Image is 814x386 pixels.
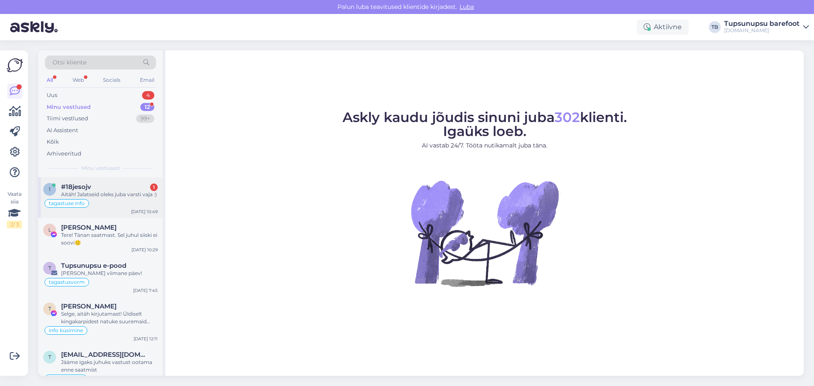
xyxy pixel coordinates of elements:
div: Email [138,75,156,86]
div: [DATE] 7:45 [133,287,158,294]
div: 2 / 3 [7,221,22,228]
span: 302 [555,109,580,125]
div: [DATE] 10:49 [131,208,158,215]
span: Tupsunupsu e-pood [61,262,126,269]
div: [DATE] 12:11 [134,336,158,342]
span: 1 [49,186,50,192]
span: tagastusvorm [49,280,85,285]
div: [DATE] 10:29 [131,247,158,253]
span: Minu vestlused [81,164,120,172]
div: Arhiveeritud [47,150,81,158]
div: 1 [150,183,158,191]
div: [DOMAIN_NAME] [724,27,800,34]
div: [PERSON_NAME] viimane päev! [61,269,158,277]
div: Kõik [47,138,59,146]
div: 12 [140,103,154,111]
span: #18jesojv [61,183,91,191]
div: 99+ [136,114,154,123]
div: Aitäh! Jalatseid oleks juba varsti vaja :) [61,191,158,198]
div: 4 [142,91,154,100]
img: No Chat active [408,157,561,309]
div: Aktiivne [637,19,689,35]
span: T [48,305,51,312]
span: Luba [457,3,477,11]
span: info küsimine [49,328,83,333]
a: Tupsunupsu barefoot[DOMAIN_NAME] [724,20,809,34]
div: Tiimi vestlused [47,114,88,123]
div: AI Assistent [47,126,78,135]
div: All [45,75,55,86]
div: Minu vestlused [47,103,91,111]
span: Askly kaudu jõudis sinuni juba klienti. Igaüks loeb. [343,109,627,139]
img: Askly Logo [7,57,23,73]
span: T [48,265,51,271]
p: AI vastab 24/7. Tööta nutikamalt juba täna. [343,141,627,150]
span: Teele Nilson [61,303,117,310]
div: Socials [101,75,122,86]
div: TB [709,21,721,33]
div: Vaata siia [7,190,22,228]
div: Jääme igaks juhuks vastust ootama enne saatmist [61,358,158,374]
div: Uus [47,91,57,100]
div: Selge, aitäh kirjutamast! Üldiselt kingakarpidest natuke suuremaid [PERSON_NAME] võtame koguaeg, ... [61,310,158,325]
span: Laura Vanags [61,224,117,231]
span: L [48,227,51,233]
div: Web [71,75,86,86]
span: triintimberg@hotmail.com [61,351,149,358]
div: Tere! Tänan saatmast. Sel juhul siiski ei soovi🙂 [61,231,158,247]
span: tagastuse info [49,201,85,206]
span: t [48,354,51,360]
div: Tupsunupsu barefoot [724,20,800,27]
span: Otsi kliente [53,58,86,67]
